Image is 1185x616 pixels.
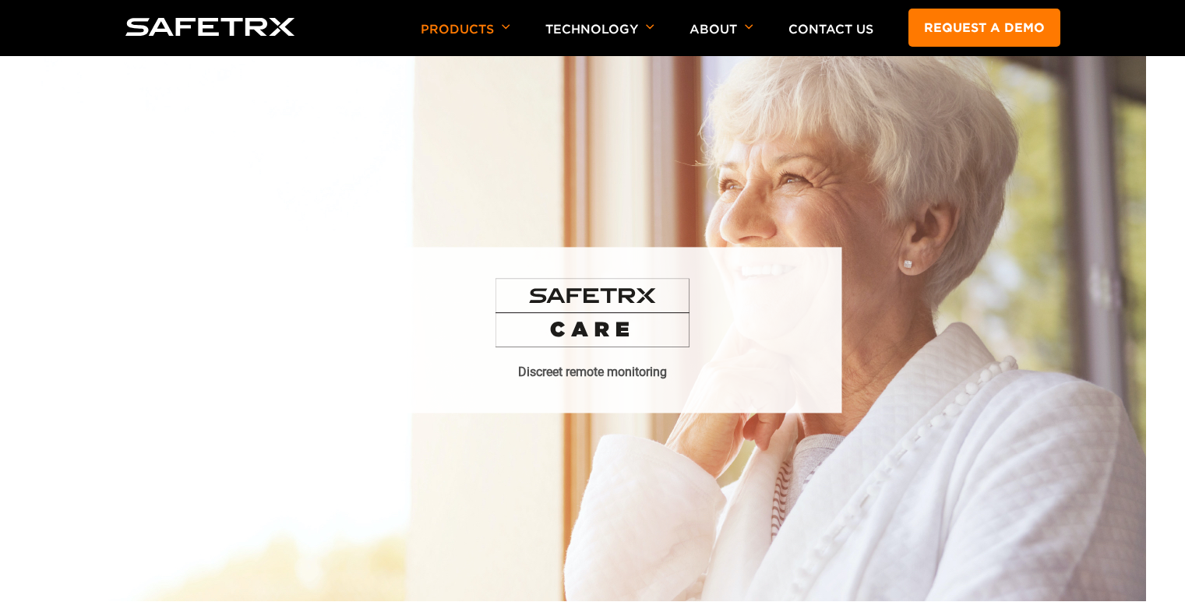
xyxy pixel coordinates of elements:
[646,24,654,30] img: Arrow down
[788,22,873,37] a: Contact Us
[40,56,1146,601] img: Hero SafeTrx
[502,24,510,30] img: Arrow down
[545,22,654,56] p: Technology
[125,18,295,36] img: Logo SafeTrx
[689,22,753,56] p: About
[745,24,753,30] img: Arrow down
[518,364,667,382] h1: Discreet remote monitoring
[421,22,510,56] p: Products
[496,278,690,347] img: Elderly woman smiling
[908,9,1060,47] a: Request a demo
